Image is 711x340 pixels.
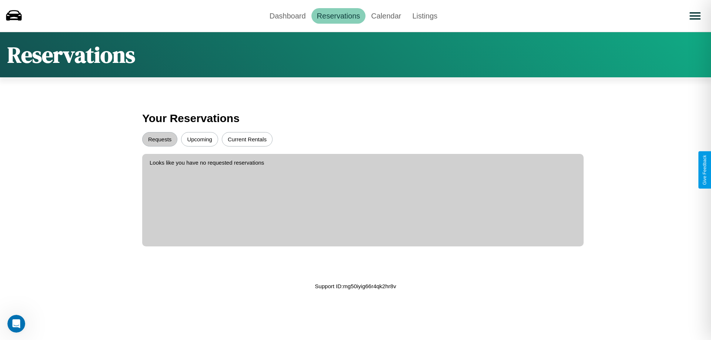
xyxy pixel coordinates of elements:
[702,155,707,185] div: Give Feedback
[311,8,366,24] a: Reservations
[7,315,25,333] iframe: Intercom live chat
[264,8,311,24] a: Dashboard
[181,132,218,147] button: Upcoming
[7,40,135,70] h1: Reservations
[315,281,396,291] p: Support ID: mg50iyig66r4qk2hr8v
[407,8,443,24] a: Listings
[222,132,273,147] button: Current Rentals
[142,132,177,147] button: Requests
[142,108,569,128] h3: Your Reservations
[365,8,407,24] a: Calendar
[150,158,576,168] p: Looks like you have no requested reservations
[685,6,705,26] button: Open menu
